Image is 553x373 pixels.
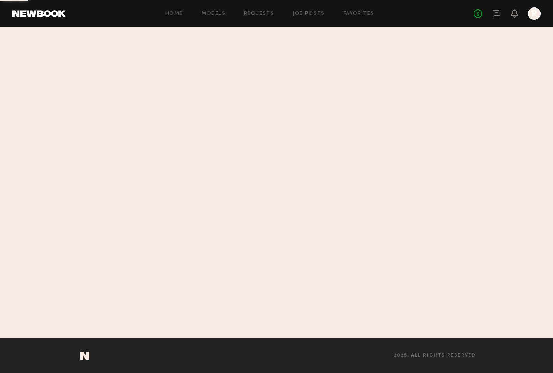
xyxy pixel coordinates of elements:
[394,353,476,358] span: 2025, all rights reserved
[528,7,541,20] a: R
[202,11,225,16] a: Models
[293,11,325,16] a: Job Posts
[344,11,374,16] a: Favorites
[244,11,274,16] a: Requests
[165,11,183,16] a: Home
